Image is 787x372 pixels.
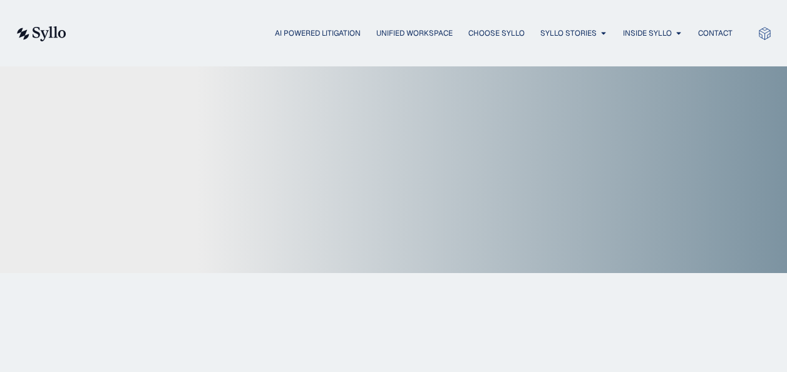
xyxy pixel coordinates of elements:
img: syllo [15,26,66,41]
a: Choose Syllo [468,28,525,39]
a: Unified Workspace [376,28,453,39]
nav: Menu [91,28,733,39]
a: Inside Syllo [623,28,672,39]
a: Syllo Stories [540,28,597,39]
a: AI Powered Litigation [275,28,361,39]
a: Contact [698,28,733,39]
div: Menu Toggle [91,28,733,39]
